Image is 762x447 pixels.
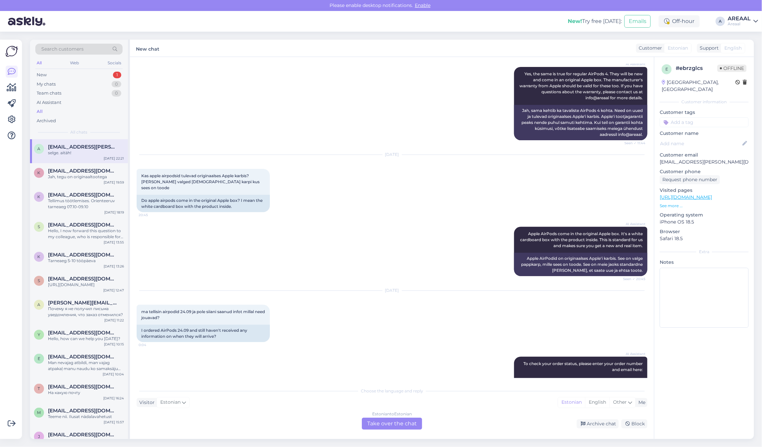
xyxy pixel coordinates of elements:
[141,173,261,190] span: Kas apple airpodsid tulevad originaalses Apple karbis? [PERSON_NAME] valged [DEMOGRAPHIC_DATA] ka...
[660,175,720,184] div: Request phone number
[520,231,644,248] span: Apple AirPods come in the original Apple box. It's a white cardboard box with the product inside....
[514,105,647,140] div: Jah, sama kehtib ka tavaliste AirPods 4 kohta. Need on uued ja tulevad originaalses Apple'i karbi...
[48,276,117,282] span: sashababiy797@gmail.com
[104,210,124,215] div: [DATE] 18:19
[104,156,124,161] div: [DATE] 22:21
[728,16,751,21] div: AREAAL
[636,399,645,406] div: Me
[137,287,647,293] div: [DATE]
[104,420,124,425] div: [DATE] 15:57
[413,2,432,8] span: Enable
[69,59,81,67] div: Web
[660,235,749,242] p: Safari 18.5
[137,388,647,394] div: Choose the language and reply
[48,360,124,372] div: Man nevajag atbildi, man vajag atpakaļ manu naudu ko samaksāju par preci un piegādi kas netika pi...
[620,222,645,226] span: AI Assistant
[621,419,647,428] div: Block
[728,21,751,27] div: Areaal
[48,336,124,342] div: Hello, how can we help you [DATE]?
[37,81,56,88] div: My chats
[585,397,609,407] div: English
[660,228,749,235] p: Browser
[48,300,117,306] span: aleksandr@beljakov.me
[48,414,124,420] div: Teeme nii. Ilusat nädalavahetust
[716,17,725,26] div: A
[48,228,124,240] div: Hello, I now forward this question to my colleague, who is responsible for this. The reply will b...
[112,90,121,97] div: 0
[139,213,164,218] span: 20:45
[624,15,651,28] button: Emails
[113,72,121,78] div: 1
[103,372,124,377] div: [DATE] 10:04
[136,44,159,53] label: New chat
[141,309,266,320] span: ma tellisin airpodid 24.09 ja pole siiani saanud infot millal need jouavad?
[104,318,124,323] div: [DATE] 11:22
[38,224,40,229] span: s
[48,282,124,288] div: [URL][DOMAIN_NAME]
[137,325,270,342] div: I ordered AirPods 24.09 and still haven't received any information on when they will arrive?
[48,198,124,210] div: Tellimus töötlemises. Orienteeruv tarneaeg 07.10-09.10
[41,46,84,53] span: Search customers
[717,65,747,72] span: Offline
[660,159,749,166] p: [EMAIL_ADDRESS][PERSON_NAME][DOMAIN_NAME]
[660,130,749,137] p: Customer name
[37,118,56,124] div: Archived
[5,45,18,58] img: Askly Logo
[660,140,741,147] input: Add name
[660,152,749,159] p: Customer email
[728,16,758,27] a: AREAALAreaal
[37,410,41,415] span: m
[38,278,40,283] span: s
[660,203,749,209] p: See more ...
[48,144,117,150] span: annabel.kallas@gmail.com
[38,356,40,361] span: e
[48,330,117,336] span: ylar.truu@mail.ee
[668,45,688,52] span: Estonian
[48,408,117,414] span: marianneluur@gmail.com
[139,342,164,347] span: 0:04
[104,240,124,245] div: [DATE] 13:55
[662,79,735,93] div: [GEOGRAPHIC_DATA], [GEOGRAPHIC_DATA]
[48,354,117,360] span: exit_15@inbox.lv
[38,254,41,259] span: k
[362,418,422,430] div: Take over the chat
[636,45,662,52] div: Customer
[514,253,647,276] div: Apple AirPodid on originaalses Apple'i karbis. See on valge pappkarp, mille sees on toode. See on...
[577,419,619,428] div: Archive chat
[697,45,719,52] div: Support
[519,71,644,100] span: Yes, the same is true for regular AirPods 4. They will be new and come in an original Apple box. ...
[660,259,749,266] p: Notes
[48,168,117,174] span: Kirkekobi@gmail.com
[620,351,645,356] span: AI Assistant
[676,64,717,72] div: # ebrzglcs
[660,109,749,116] p: Customer tags
[558,397,585,407] div: Estonian
[38,386,40,391] span: t
[48,258,124,264] div: Tarneaeg 5-10 tööpäeva
[38,170,41,175] span: K
[48,384,117,390] span: tanagodun93@gmail.com
[38,332,40,337] span: y
[620,141,645,146] span: Seen ✓ 11:44
[724,45,742,52] span: English
[38,302,41,307] span: a
[37,90,61,97] div: Team chats
[38,434,40,439] span: j
[104,264,124,269] div: [DATE] 13:26
[620,276,645,281] span: Seen ✓ 20:45
[104,180,124,185] div: [DATE] 19:59
[568,18,582,24] b: New!
[38,146,41,151] span: a
[660,219,749,225] p: iPhone OS 18.5
[35,59,43,67] div: All
[48,222,117,228] span: silver.ratnik@outlook.com
[665,67,668,72] span: e
[103,288,124,293] div: [DATE] 12:47
[71,129,88,135] span: All chats
[48,192,117,198] span: kaismartin1@gmail.com
[613,399,627,405] span: Other
[660,212,749,219] p: Operating system
[106,59,123,67] div: Socials
[660,168,749,175] p: Customer phone
[37,99,61,106] div: AI Assistant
